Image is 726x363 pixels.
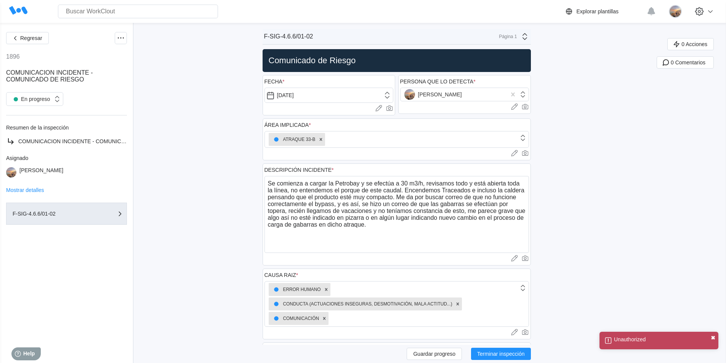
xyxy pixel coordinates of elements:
[471,348,531,360] button: Terminar inspección
[18,138,164,144] span: COMUNICACION INCIDENTE - COMUNICADO DE RIESGO
[271,313,319,324] div: COMUNICACIÓN
[681,42,707,47] span: 0 Acciones
[13,211,89,216] div: F-SIG-4.6.6/01-02
[6,69,93,83] span: COMUNICACION INCIDENTE - COMUNICADO DE RIESGO
[264,33,313,40] div: F-SIG-4.6.6/01-02
[264,88,393,103] input: Seleccionar fecha
[271,284,321,295] div: ERROR HUMANO
[564,7,643,16] a: Explorar plantillas
[6,167,16,178] img: 0f68b16a-55cd-4221-bebc-412466ceb291.jpg
[671,60,705,65] span: 0 Comentarios
[19,167,63,178] div: [PERSON_NAME]
[271,134,316,145] div: ATRAQUE 33-B
[667,38,714,50] button: 0 Acciones
[264,122,311,128] div: ÁREA IMPLICADA
[413,351,455,357] span: Guardar progreso
[264,176,529,253] textarea: Se comienza a cargar la Petrobay y se efectúa a 30 m3/h, revisamos todo y está abierta toda la lí...
[400,78,476,85] div: PERSONA QUE LO DETECTA
[498,34,517,39] div: Página 1
[657,56,714,69] button: 0 Comentarios
[407,348,462,360] button: Guardar progreso
[6,125,127,131] div: Resumen de la inspección
[577,8,619,14] div: Explorar plantillas
[264,78,285,85] div: FECHA
[58,5,218,18] input: Buscar WorkClout
[6,53,20,60] div: 1896
[404,89,415,100] img: 0f68b16a-55cd-4221-bebc-412466ceb291.jpg
[404,89,462,100] div: [PERSON_NAME]
[477,351,525,357] span: Terminar inspección
[6,137,127,146] a: COMUNICACION INCIDENTE - COMUNICADO DE RIESGO
[6,32,49,44] button: Regresar
[266,55,528,66] h2: Comunicado de Riesgo
[669,5,682,18] img: 0f68b16a-55cd-4221-bebc-412466ceb291.jpg
[20,35,42,41] span: Regresar
[6,187,44,193] button: Mostrar detalles
[271,299,452,309] div: CONDUCTA (ACTUACIONES INSEGURAS, DESMOTIVACIÓN, MALA ACTITUD...)
[264,167,334,173] div: DESCRIPCIÓN INCIDENTE
[264,272,298,278] div: CAUSA RAIZ
[6,203,127,225] button: F-SIG-4.6.6/01-02
[10,94,50,104] div: En progreso
[711,335,715,341] button: close
[6,155,127,161] div: Asignado
[614,336,646,342] div: Unauthorized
